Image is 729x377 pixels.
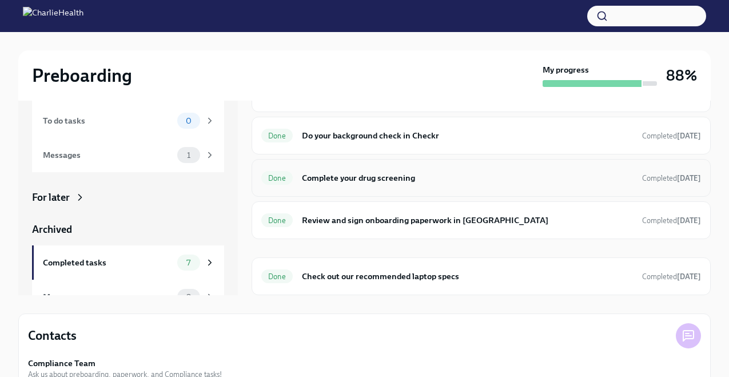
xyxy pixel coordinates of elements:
a: Messages0 [32,280,224,314]
a: For later [32,191,224,204]
a: To do tasks0 [32,104,224,138]
img: CharlieHealth [23,7,83,25]
h6: Do your background check in Checkr [302,129,633,142]
div: To do tasks [43,114,173,127]
a: DoneReview and sign onboarding paperwork in [GEOGRAPHIC_DATA]Completed[DATE] [261,211,701,229]
span: Done [261,132,293,140]
a: Messages1 [32,138,224,172]
span: September 11th, 2025 09:23 [642,215,701,226]
strong: [DATE] [677,216,701,225]
div: For later [32,191,70,204]
span: 0 [179,117,198,125]
div: Completed tasks [43,256,173,269]
h6: Complete your drug screening [302,172,633,184]
span: 7 [180,259,197,267]
strong: [DATE] [677,272,701,281]
strong: [DATE] [677,132,701,140]
span: Completed [642,272,701,281]
h6: Check out our recommended laptop specs [302,270,633,283]
div: Messages [43,291,173,303]
strong: My progress [543,64,589,76]
a: DoneCheck out our recommended laptop specsCompleted[DATE] [261,267,701,285]
span: 1 [180,151,197,160]
span: September 11th, 2025 14:37 [642,173,701,184]
span: September 10th, 2025 21:54 [642,130,701,141]
a: Archived [32,223,224,236]
span: Done [261,272,293,281]
a: DoneDo your background check in CheckrCompleted[DATE] [261,126,701,145]
span: Done [261,216,293,225]
span: September 10th, 2025 12:12 [642,271,701,282]
h2: Preboarding [32,64,132,87]
span: 0 [179,293,198,301]
strong: Compliance Team [28,358,95,369]
a: DoneComplete your drug screeningCompleted[DATE] [261,169,701,187]
span: Completed [642,216,701,225]
a: Completed tasks7 [32,245,224,280]
span: Completed [642,174,701,182]
h6: Review and sign onboarding paperwork in [GEOGRAPHIC_DATA] [302,214,633,227]
h4: Contacts [28,327,77,344]
strong: [DATE] [677,174,701,182]
span: Completed [642,132,701,140]
h3: 88% [666,65,697,86]
span: Done [261,174,293,182]
div: Messages [43,149,173,161]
